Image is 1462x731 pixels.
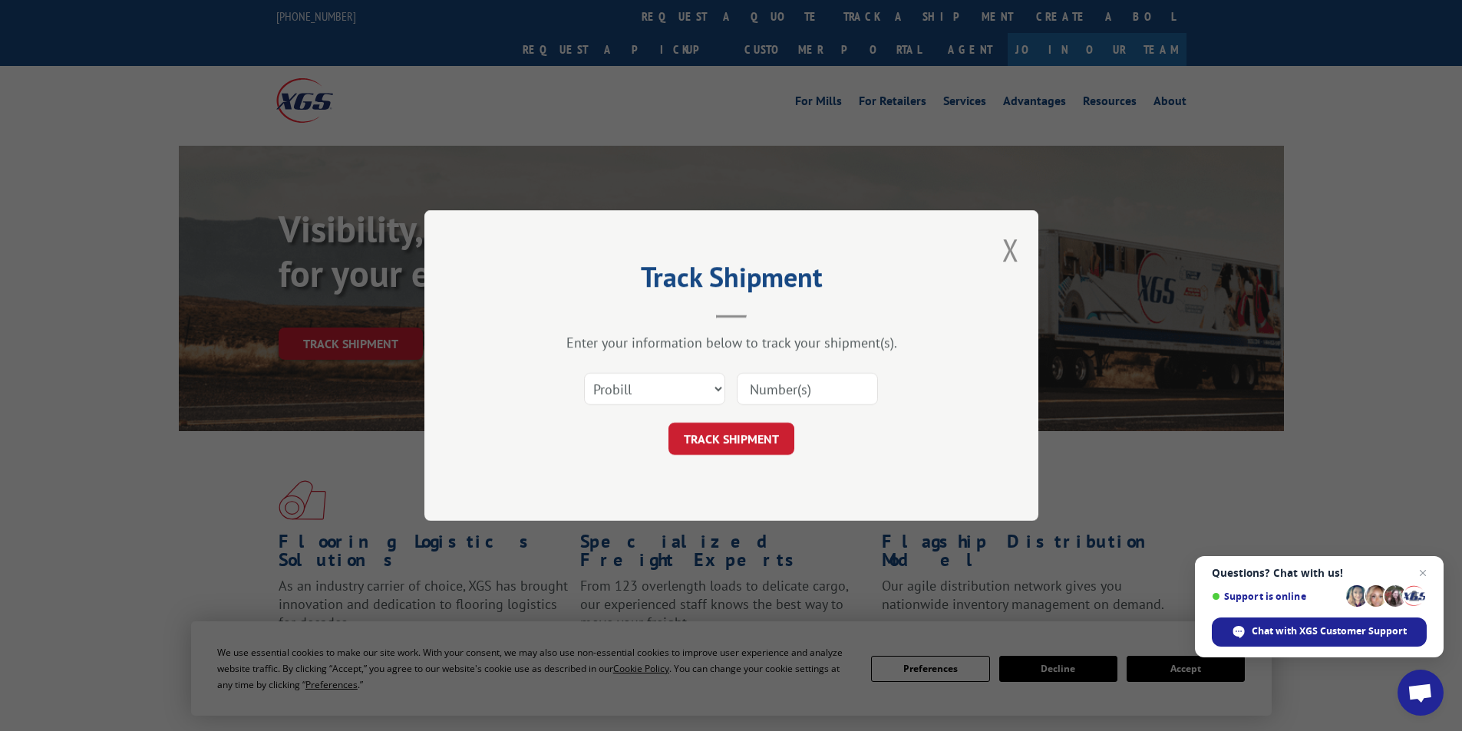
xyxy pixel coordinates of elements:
[1212,617,1427,647] div: Chat with XGS Customer Support
[1414,564,1432,582] span: Close chat
[501,266,962,295] h2: Track Shipment
[1212,591,1341,602] span: Support is online
[668,423,794,455] button: TRACK SHIPMENT
[1212,567,1427,579] span: Questions? Chat with us!
[1252,624,1407,638] span: Chat with XGS Customer Support
[1002,229,1019,270] button: Close modal
[737,373,878,405] input: Number(s)
[501,334,962,351] div: Enter your information below to track your shipment(s).
[1398,670,1444,716] div: Open chat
